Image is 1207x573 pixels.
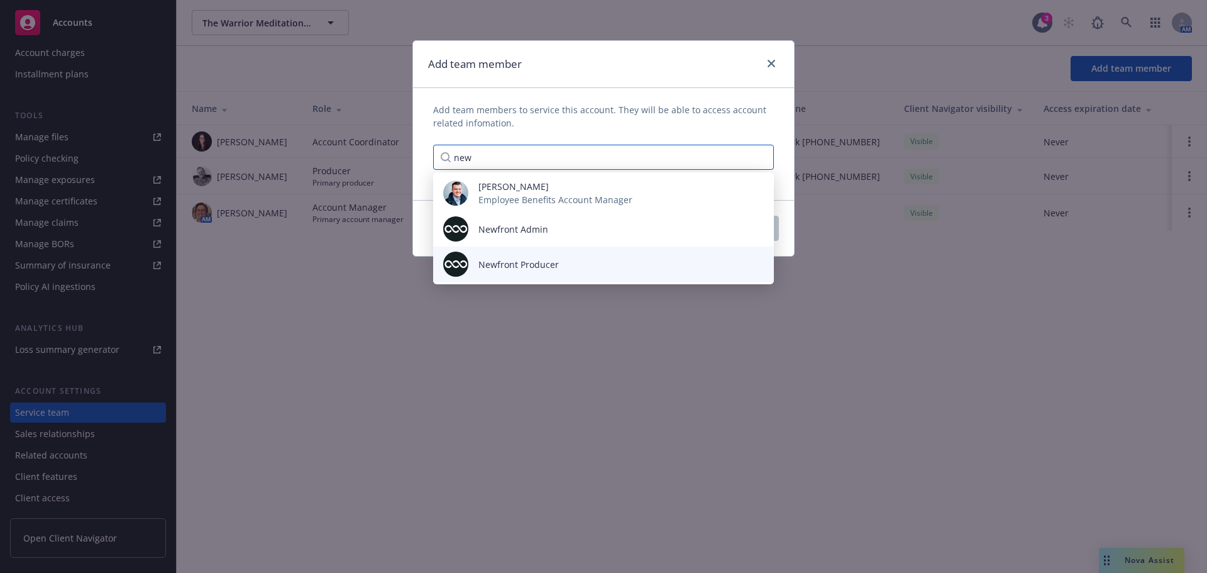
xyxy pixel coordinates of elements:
span: Newfront Producer [478,258,559,271]
a: close [764,56,779,71]
span: Employee Benefits Account Manager [478,193,632,206]
img: photo [443,181,468,206]
input: Type a name [433,145,774,170]
div: photoNewfront Admin [433,211,774,247]
div: photoNewfront Producer [433,247,774,282]
img: photo [443,216,468,242]
span: [PERSON_NAME] [478,180,632,193]
span: Newfront Admin [478,223,548,236]
span: Add team members to service this account. They will be able to access account related infomation. [433,103,774,130]
div: photo[PERSON_NAME]Employee Benefits Account Manager [433,175,774,211]
img: photo [443,252,468,277]
h1: Add team member [428,56,522,72]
